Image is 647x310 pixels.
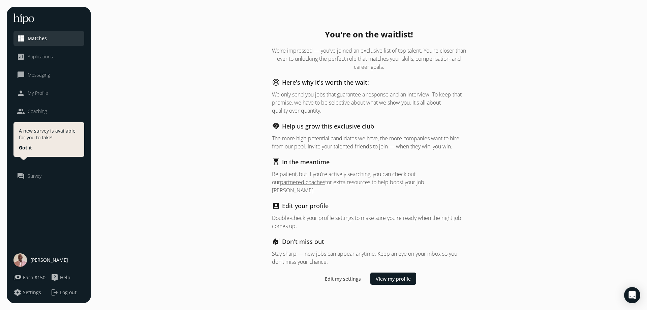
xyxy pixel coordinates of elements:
p: Be patient, but if you're actively searching, you can check out our for extra resources to help b... [272,170,466,194]
span: chat_bubble_outline [17,71,25,79]
span: Coaching [28,108,47,115]
span: emergency_heat [272,237,280,246]
a: question_answerSurvey [17,172,81,180]
button: Got it [19,144,32,151]
h2: Help us grow this exclusive club [282,121,374,131]
span: question_answer [17,172,25,180]
span: Matches [28,35,47,42]
span: Applications [28,53,53,60]
a: settingsSettings [13,288,47,297]
span: [PERSON_NAME] [30,257,68,263]
span: account_box [272,202,280,210]
span: Messaging [28,72,50,78]
button: logoutLog out [51,288,84,297]
p: Stay sharp — new jobs can appear anytime. Keep an eye on your inbox so you don't miss your chance. [272,250,466,266]
span: Help [60,274,70,281]
button: settingsSettings [13,288,41,297]
p: The more high-potential candidates we have, the more companies want to hire from our pool. Invite... [272,134,466,150]
span: Log out [60,289,76,296]
img: user-photo [13,253,27,267]
p: We only send you jobs that guarantee a response and an interview. To keep that promise, we have t... [272,90,466,115]
span: Settings [23,289,41,296]
span: View my profile [376,275,411,282]
a: paymentsEarn $150 [13,274,47,282]
p: We're impressed — you've joined an exclusive list of top talent. You're closer than ever to unloc... [272,47,466,71]
span: payments [13,274,22,282]
h2: In the meantime [282,157,330,167]
h2: Here's why it's worth the wait: [282,78,369,87]
span: settings [13,288,22,297]
h2: Don't miss out [282,237,324,246]
button: Edit my settings [322,273,364,285]
span: Edit my settings [325,275,361,282]
img: hh-logo-white [13,13,34,24]
span: people [17,107,25,115]
a: chat_bubble_outlineMessaging [17,71,81,79]
div: Open Intercom Messenger [624,287,640,303]
h2: Edit your profile [282,201,329,210]
p: A new survey is available for you to take! [19,128,79,141]
p: Double-check your profile settings to make sure you're ready when the right job comes up. [272,214,466,230]
a: personMy Profile [17,89,81,97]
button: paymentsEarn $150 [13,274,45,282]
span: dashboard [17,34,25,43]
button: View my profile [370,273,416,285]
span: Earn $150 [23,274,45,281]
span: handshake [272,122,280,130]
span: hourglass_top [272,158,280,166]
a: dashboardMatches [17,34,81,43]
span: logout [51,288,59,297]
button: live_helpHelp [51,274,70,282]
h2: You're on the waitlist! [272,29,466,40]
span: person [17,89,25,97]
a: partnered coaches [280,178,325,186]
span: target [272,78,280,86]
a: live_helpHelp [51,274,84,282]
span: Survey [28,173,41,179]
a: analyticsApplications [17,53,81,61]
span: live_help [51,274,59,282]
span: analytics [17,53,25,61]
span: My Profile [28,90,48,96]
a: peopleCoaching [17,107,81,115]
